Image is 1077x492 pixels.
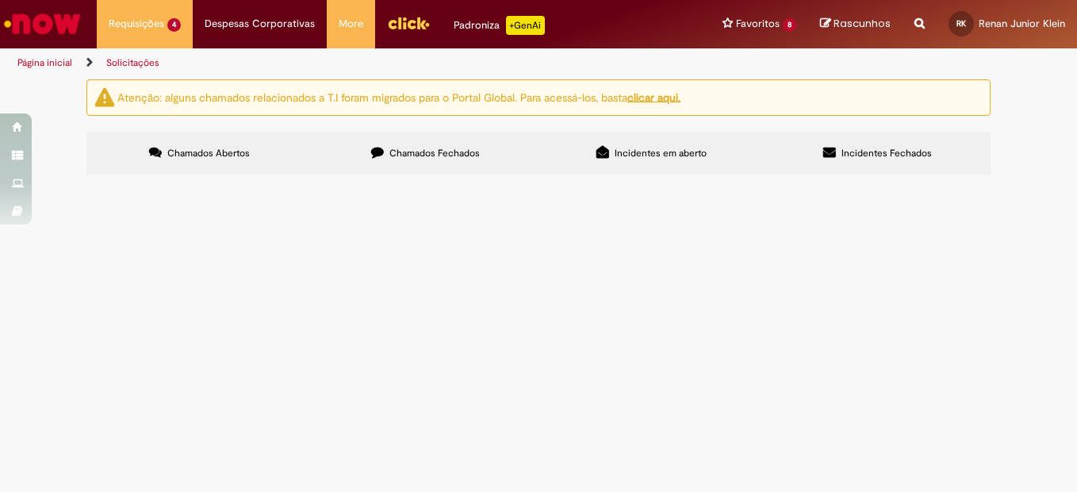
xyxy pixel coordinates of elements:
span: Chamados Abertos [167,147,250,160]
img: ServiceNow [2,8,83,40]
img: click_logo_yellow_360x200.png [387,11,430,35]
span: Incidentes Fechados [841,147,932,160]
span: Despesas Corporativas [205,16,315,32]
div: Padroniza [454,16,545,35]
span: 4 [167,18,181,32]
span: More [339,16,363,32]
span: Rascunhos [834,16,891,31]
a: clicar aqui. [627,90,680,104]
ng-bind-html: Atenção: alguns chamados relacionados a T.I foram migrados para o Portal Global. Para acessá-los,... [117,90,680,104]
ul: Trilhas de página [12,48,706,78]
a: Solicitações [106,56,159,69]
span: 8 [783,18,796,32]
a: Página inicial [17,56,72,69]
span: RK [956,18,966,29]
span: Chamados Fechados [389,147,480,160]
a: Rascunhos [820,17,891,32]
p: +GenAi [506,16,545,35]
span: Incidentes em aberto [615,147,707,160]
span: Renan Junior Klein [979,17,1065,30]
span: Requisições [109,16,164,32]
span: Favoritos [736,16,780,32]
